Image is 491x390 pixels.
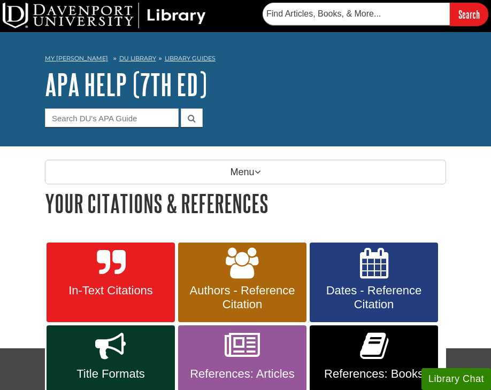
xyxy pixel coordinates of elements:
[47,243,175,323] a: In-Text Citations
[119,54,156,62] a: DU Library
[318,284,430,311] span: Dates - Reference Citation
[45,68,207,101] a: APA Help (7th Ed)
[55,367,167,381] span: Title Formats
[450,3,488,26] input: Search
[3,3,206,28] img: DU Library
[318,367,430,381] span: References: Books
[421,368,491,390] button: Library Chat
[263,3,488,26] form: Searches DU Library's articles, books, and more
[310,243,438,323] a: Dates - Reference Citation
[45,51,446,68] nav: breadcrumb
[45,108,179,127] input: Search DU's APA Guide
[45,160,446,184] p: Menu
[263,3,450,25] input: Find Articles, Books, & More...
[178,243,306,323] a: Authors - Reference Citation
[55,284,167,298] span: In-Text Citations
[45,190,446,217] h1: Your Citations & References
[165,54,216,62] a: Library Guides
[186,367,298,381] span: References: Articles
[186,284,298,311] span: Authors - Reference Citation
[45,54,108,63] a: My [PERSON_NAME]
